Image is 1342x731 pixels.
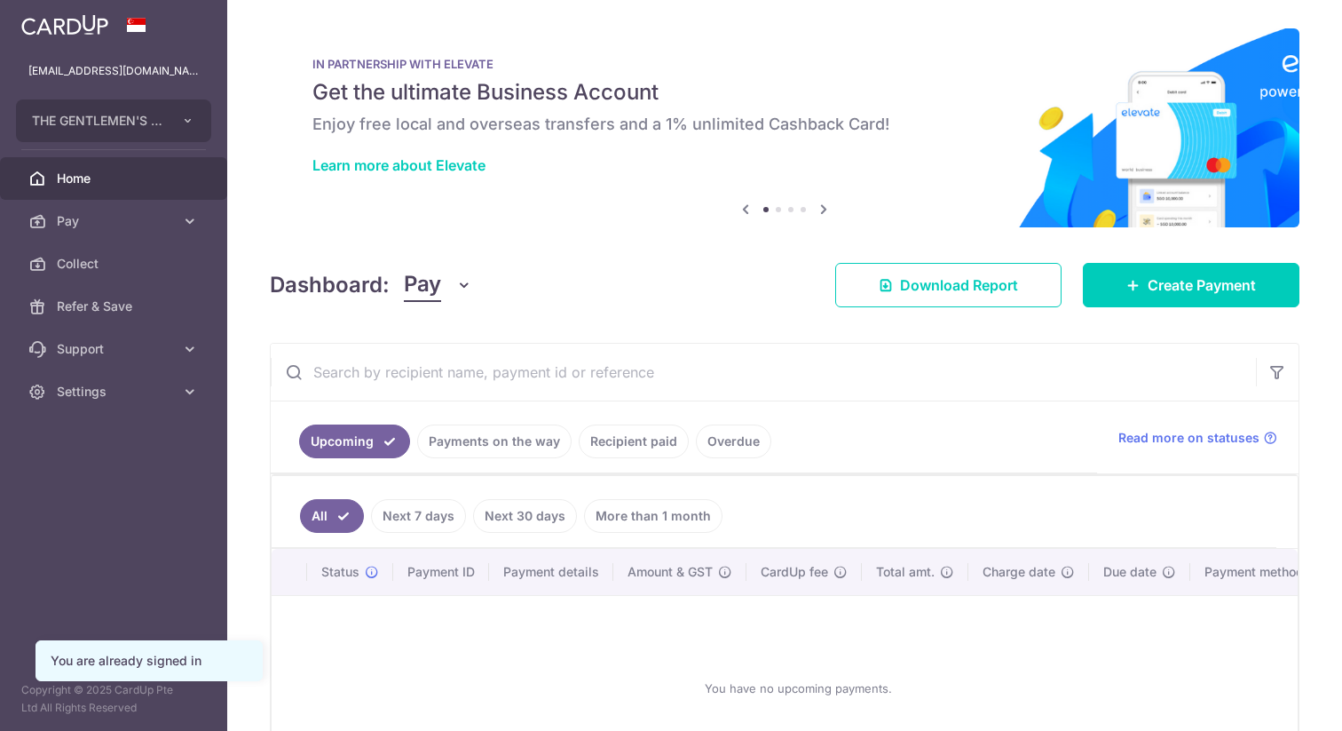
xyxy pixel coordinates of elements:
[900,274,1018,296] span: Download Report
[312,114,1257,135] h6: Enjoy free local and overseas transfers and a 1% unlimited Cashback Card!
[300,499,364,533] a: All
[876,563,935,581] span: Total amt.
[835,263,1062,307] a: Download Report
[696,425,771,458] a: Overdue
[312,57,1257,71] p: IN PARTNERSHIP WITH ELEVATE
[57,170,174,187] span: Home
[1083,263,1299,307] a: Create Payment
[271,344,1256,401] input: Search by recipient name, payment id or reference
[21,14,108,36] img: CardUp
[51,652,248,670] div: You are already signed in
[983,563,1055,581] span: Charge date
[28,62,199,80] p: [EMAIL_ADDRESS][DOMAIN_NAME]
[57,298,174,315] span: Refer & Save
[1148,274,1256,296] span: Create Payment
[584,499,722,533] a: More than 1 month
[489,549,613,595] th: Payment details
[57,340,174,358] span: Support
[57,255,174,273] span: Collect
[16,99,211,142] button: THE GENTLEMEN'S PRESS PTE. LTD.
[57,212,174,230] span: Pay
[1228,678,1324,722] iframe: Opens a widget where you can find more information
[761,563,828,581] span: CardUp fee
[270,28,1299,227] img: Renovation banner
[628,563,713,581] span: Amount & GST
[312,78,1257,107] h5: Get the ultimate Business Account
[417,425,572,458] a: Payments on the way
[32,112,163,130] span: THE GENTLEMEN'S PRESS PTE. LTD.
[57,383,174,401] span: Settings
[270,269,390,301] h4: Dashboard:
[321,563,359,581] span: Status
[1190,549,1325,595] th: Payment method
[404,268,472,302] button: Pay
[299,425,410,458] a: Upcoming
[1118,429,1259,447] span: Read more on statuses
[1103,563,1156,581] span: Due date
[393,549,489,595] th: Payment ID
[404,268,441,302] span: Pay
[579,425,689,458] a: Recipient paid
[1118,429,1277,447] a: Read more on statuses
[473,499,577,533] a: Next 30 days
[371,499,466,533] a: Next 7 days
[312,156,485,174] a: Learn more about Elevate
